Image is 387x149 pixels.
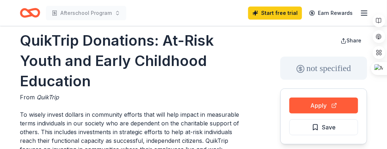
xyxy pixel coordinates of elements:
[20,30,246,91] h1: QuikTrip Donations: At-Risk Youth and Early Childhood Education
[20,4,40,21] a: Home
[322,123,336,132] span: Save
[60,9,112,17] span: Afterschool Program
[46,6,126,20] button: Afterschool Program
[335,33,367,48] button: Share
[305,7,357,20] a: Earn Rewards
[280,57,367,80] div: not specified
[346,37,361,44] span: Share
[289,119,358,135] button: Save
[289,98,358,113] button: Apply
[20,93,246,102] div: From
[37,94,59,101] span: QuikTrip
[248,7,302,20] a: Start free trial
